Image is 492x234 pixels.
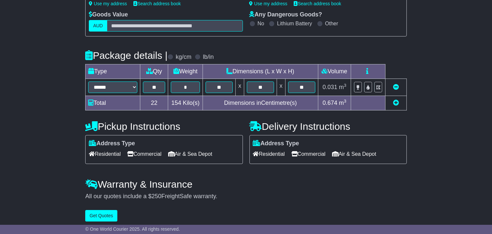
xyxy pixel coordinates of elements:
[253,149,285,159] span: Residential
[323,100,337,106] span: 0.674
[85,226,180,232] span: © One World Courier 2025. All rights reserved.
[168,96,203,110] td: Kilo(s)
[168,64,203,79] td: Weight
[249,11,322,18] label: Any Dangerous Goods?
[323,84,337,90] span: 0.031
[85,193,407,200] div: All our quotes include a $ FreightSafe warranty.
[127,149,161,159] span: Commercial
[89,1,127,6] a: Use my address
[393,84,399,90] a: Remove this item
[325,20,338,27] label: Other
[86,96,140,110] td: Total
[332,149,376,159] span: Air & Sea Depot
[203,54,214,61] label: lb/in
[140,64,168,79] td: Qty
[89,140,135,147] label: Address Type
[253,140,299,147] label: Address Type
[151,193,161,199] span: 250
[203,96,318,110] td: Dimensions in Centimetre(s)
[339,100,346,106] span: m
[318,64,351,79] td: Volume
[344,83,346,88] sup: 3
[277,79,285,96] td: x
[89,149,121,159] span: Residential
[249,121,407,132] h4: Delivery Instructions
[339,84,346,90] span: m
[85,50,167,61] h4: Package details |
[168,149,212,159] span: Air & Sea Depot
[133,1,181,6] a: Search address book
[203,64,318,79] td: Dimensions (L x W x H)
[85,179,407,190] h4: Warranty & Insurance
[85,210,117,222] button: Get Quotes
[85,121,243,132] h4: Pickup Instructions
[258,20,264,27] label: No
[294,1,341,6] a: Search address book
[176,54,191,61] label: kg/cm
[89,20,107,32] label: AUD
[86,64,140,79] td: Type
[89,11,128,18] label: Goods Value
[236,79,244,96] td: x
[249,1,287,6] a: Use my address
[291,149,325,159] span: Commercial
[344,99,346,104] sup: 3
[171,100,181,106] span: 154
[140,96,168,110] td: 22
[393,100,399,106] a: Add new item
[277,20,312,27] label: Lithium Battery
